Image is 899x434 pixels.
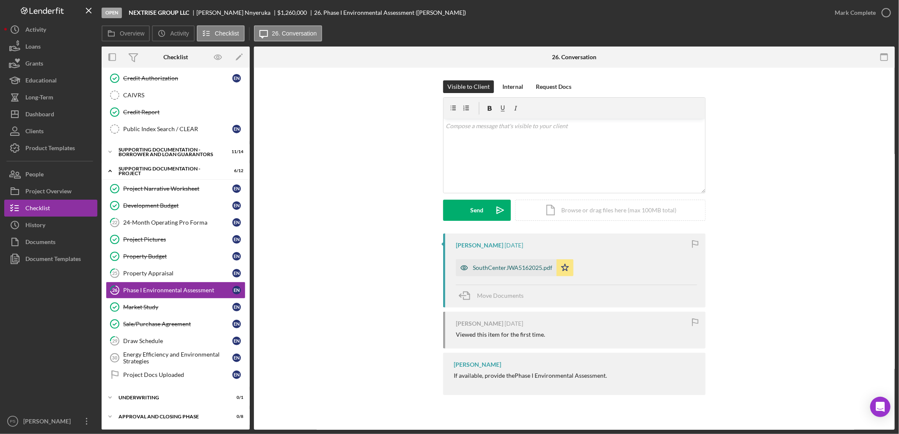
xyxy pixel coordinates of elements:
[25,250,81,269] div: Document Templates
[477,292,524,299] span: Move Documents
[826,4,895,21] button: Mark Complete
[4,55,97,72] button: Grants
[232,235,241,244] div: E N
[4,21,97,38] a: Activity
[123,321,232,327] div: Sale/Purchase Agreement
[106,121,245,137] a: Public Index Search / CLEAREN
[112,287,118,293] tspan: 26
[112,338,118,343] tspan: 29
[505,242,523,249] time: 2025-07-24 08:21
[4,72,97,89] button: Educational
[228,168,243,173] div: 6 / 12
[232,125,241,133] div: E N
[106,299,245,316] a: Market StudyEN
[25,89,53,108] div: Long-Term
[314,9,466,16] div: 26. Phase I Environmental Assessment ([PERSON_NAME])
[4,123,97,140] button: Clients
[123,202,232,209] div: Development Budget
[102,8,122,18] div: Open
[232,218,241,227] div: E N
[4,106,97,123] button: Dashboard
[196,9,278,16] div: [PERSON_NAME] Nnyeruka
[106,282,245,299] a: 26Phase I Environmental AssessmentEN
[112,220,117,225] tspan: 22
[25,106,54,125] div: Dashboard
[123,338,232,344] div: Draw Schedule
[4,413,97,430] button: PS[PERSON_NAME]
[21,413,76,432] div: [PERSON_NAME]
[123,92,245,99] div: CAIVRS
[163,54,188,60] div: Checklist
[25,38,41,57] div: Loans
[152,25,194,41] button: Activity
[232,201,241,210] div: E N
[120,30,144,37] label: Overview
[112,270,117,276] tspan: 25
[129,9,189,16] b: NEXTRISE GROUP LLC
[4,217,97,233] button: History
[456,259,574,276] button: SouthCenterJWA5162025.pdf
[123,304,232,310] div: Market Study
[123,270,232,277] div: Property Appraisal
[4,183,97,200] button: Project Overview
[4,140,97,157] button: Product Templates
[456,331,545,338] div: Viewed this item for the first time.
[228,149,243,154] div: 11 / 14
[4,166,97,183] a: People
[278,9,307,16] span: $1,260,000
[502,80,523,93] div: Internal
[4,250,97,267] button: Document Templates
[215,30,239,37] label: Checklist
[232,74,241,82] div: E N
[119,395,222,400] div: Underwriting
[232,337,241,345] div: E N
[25,183,72,202] div: Project Overview
[471,200,484,221] div: Send
[106,366,245,383] a: Project Docs UploadedEN
[123,109,245,115] div: Credit Report
[123,253,232,260] div: Property Budget
[25,21,46,40] div: Activity
[25,233,55,253] div: Documents
[454,361,501,368] div: [PERSON_NAME]
[232,354,241,362] div: E N
[228,395,243,400] div: 0 / 1
[106,87,245,104] a: CAIVRS
[25,72,57,91] div: Educational
[106,214,245,231] a: 2224-Month Operating Pro FormaEN
[106,104,245,121] a: Credit Report
[447,80,490,93] div: Visible to Client
[4,200,97,217] a: Checklist
[25,217,45,236] div: History
[25,140,75,159] div: Product Templates
[123,371,232,378] div: Project Docs Uploaded
[835,4,876,21] div: Mark Complete
[25,123,44,142] div: Clients
[272,30,317,37] label: 26. Conversation
[4,233,97,250] button: Documents
[232,303,241,311] div: E N
[170,30,189,37] label: Activity
[232,184,241,193] div: E N
[232,320,241,328] div: E N
[106,197,245,214] a: Development BudgetEN
[112,355,117,360] tspan: 30
[119,414,222,419] div: Approval and Closing Phase
[4,89,97,106] button: Long-Term
[123,236,232,243] div: Project Pictures
[232,286,241,294] div: E N
[870,397,891,417] div: Open Intercom Messenger
[228,414,243,419] div: 0 / 8
[25,200,50,219] div: Checklist
[119,166,222,176] div: Supporting Documentation - Project
[473,264,552,271] div: SouthCenterJWA5162025.pdf
[123,75,232,82] div: Credit Authorization
[106,316,245,332] a: Sale/Purchase AgreementEN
